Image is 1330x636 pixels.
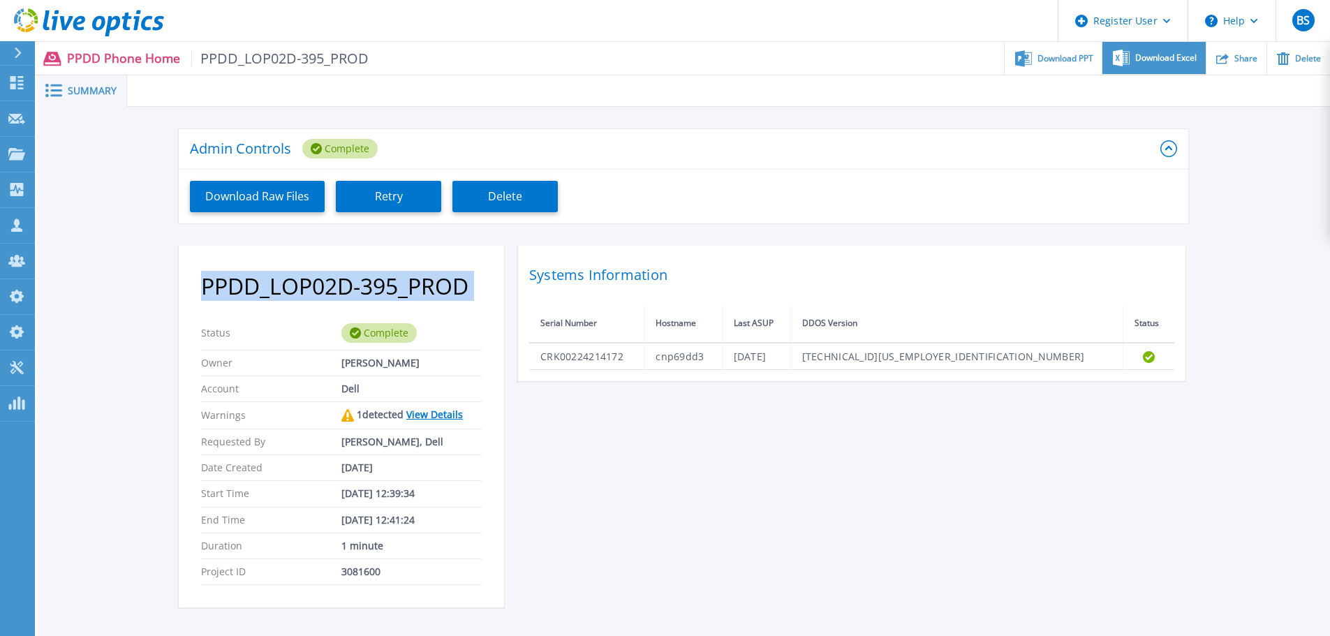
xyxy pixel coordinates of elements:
[1295,54,1321,63] span: Delete
[341,488,482,499] div: [DATE] 12:39:34
[341,383,482,394] div: Dell
[201,462,341,473] p: Date Created
[722,343,790,370] td: [DATE]
[790,304,1123,343] th: DDOS Version
[529,304,644,343] th: Serial Number
[1123,304,1174,343] th: Status
[790,343,1123,370] td: [TECHNICAL_ID][US_EMPLOYER_IDENTIFICATION_NUMBER]
[201,488,341,499] p: Start Time
[1296,15,1310,26] span: BS
[302,139,378,158] div: Complete
[336,181,441,212] button: Retry
[644,343,722,370] td: cnp69dd3
[1135,54,1197,62] span: Download Excel
[341,409,482,422] div: 1 detected
[67,50,369,66] p: PPDD Phone Home
[341,566,482,577] div: 3081600
[341,540,482,552] div: 1 minute
[201,409,341,422] p: Warnings
[201,436,341,448] p: Requested By
[341,515,482,526] div: [DATE] 12:41:24
[1037,54,1093,63] span: Download PPT
[191,50,369,66] span: PPDD_LOP02D-395_PROD
[201,323,341,343] p: Status
[341,357,482,369] div: [PERSON_NAME]
[341,462,482,473] div: [DATE]
[529,343,644,370] td: CRK00224214172
[341,323,417,343] div: Complete
[452,181,558,212] button: Delete
[529,262,1174,288] h2: Systems Information
[722,304,790,343] th: Last ASUP
[201,540,341,552] p: Duration
[201,357,341,369] p: Owner
[201,274,482,299] h2: PPDD_LOP02D-395_PROD
[1234,54,1257,63] span: Share
[644,304,722,343] th: Hostname
[190,142,291,156] p: Admin Controls
[341,436,482,448] div: [PERSON_NAME], Dell
[406,408,463,421] a: View Details
[201,515,341,526] p: End Time
[68,86,117,96] span: Summary
[201,383,341,394] p: Account
[201,566,341,577] p: Project ID
[190,181,325,212] button: Download Raw Files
